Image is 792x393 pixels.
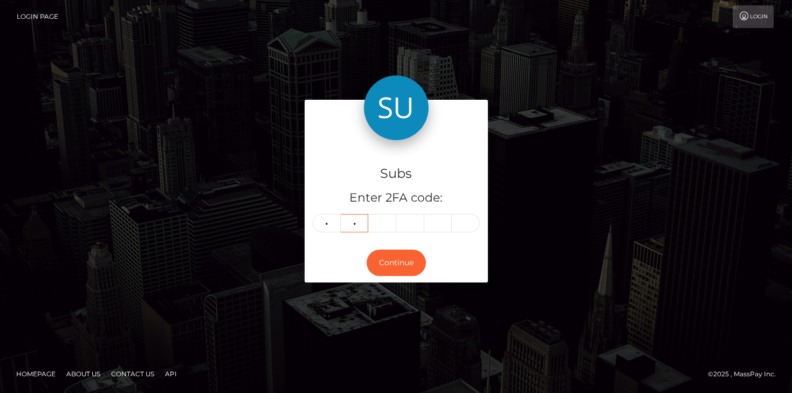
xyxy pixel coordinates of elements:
[364,75,429,140] img: Subs
[107,366,159,382] a: Contact Us
[62,366,105,382] a: About Us
[708,368,784,380] div: © 2025 , MassPay Inc.
[12,366,60,382] a: Homepage
[313,190,480,206] h5: Enter 2FA code:
[733,5,774,28] a: Login
[161,366,181,382] a: API
[17,5,58,28] a: Login Page
[367,250,426,276] button: Continue
[313,164,480,183] h4: Subs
